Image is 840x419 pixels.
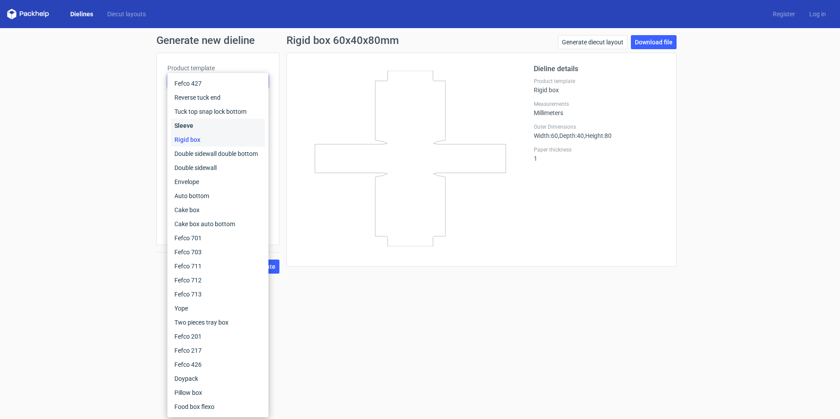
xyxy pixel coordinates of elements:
[171,90,265,105] div: Reverse tuck end
[171,259,265,273] div: Fefco 711
[171,287,265,301] div: Fefco 713
[631,35,677,49] a: Download file
[534,101,666,108] label: Measurements
[534,78,666,85] label: Product template
[558,132,584,139] span: , Depth : 40
[171,133,265,147] div: Rigid box
[63,10,100,18] a: Dielines
[171,400,265,414] div: Food box flexo
[558,35,627,49] a: Generate diecut layout
[171,372,265,386] div: Doypack
[534,123,666,130] label: Outer Dimensions
[171,231,265,245] div: Fefco 701
[167,64,268,72] label: Product template
[171,189,265,203] div: Auto bottom
[171,105,265,119] div: Tuck top snap lock bottom
[534,146,666,153] label: Paper thickness
[584,132,612,139] span: , Height : 80
[156,35,684,46] h1: Generate new dieline
[171,245,265,259] div: Fefco 703
[534,101,666,116] div: Millimeters
[171,203,265,217] div: Cake box
[171,329,265,343] div: Fefco 201
[171,315,265,329] div: Two pieces tray box
[171,161,265,175] div: Double sidewall
[171,273,265,287] div: Fefco 712
[171,343,265,358] div: Fefco 217
[171,119,265,133] div: Sleeve
[171,386,265,400] div: Pillow box
[171,147,265,161] div: Double sidewall double bottom
[171,175,265,189] div: Envelope
[534,146,666,162] div: 1
[171,358,265,372] div: Fefco 426
[171,76,265,90] div: Fefco 427
[171,301,265,315] div: Yope
[534,78,666,94] div: Rigid box
[534,64,666,74] h2: Dieline details
[171,217,265,231] div: Cake box auto bottom
[100,10,153,18] a: Diecut layouts
[286,35,399,46] h1: Rigid box 60x40x80mm
[802,10,833,18] a: Log in
[534,132,558,139] span: Width : 60
[766,10,802,18] a: Register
